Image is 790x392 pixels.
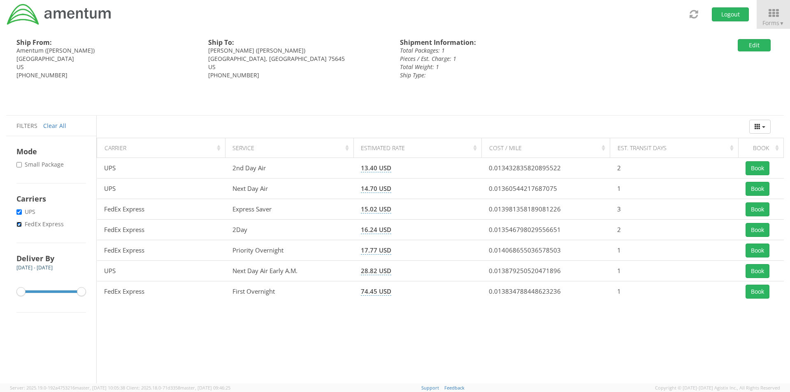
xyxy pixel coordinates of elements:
td: FedEx Express [97,240,225,261]
td: 0.013546798029556651 [482,220,610,240]
button: Columns [749,120,771,134]
div: Total Weight: 1 [400,63,643,71]
div: Book [746,144,781,152]
span: 15.02 USD [361,205,391,213]
td: FedEx Express [97,199,225,220]
span: 16.24 USD [361,225,391,234]
h4: Shipment Information: [400,39,643,46]
td: UPS [97,158,225,179]
div: Amentum ([PERSON_NAME]) [16,46,196,55]
div: Pieces / Est. Charge: 1 [400,55,643,63]
div: Total Packages: 1 [400,46,643,55]
td: Next Day Air [225,179,353,199]
td: 1 [610,179,739,199]
button: Book [746,264,769,278]
td: 0.014068655036578503 [482,240,610,261]
span: 28.82 USD [361,267,391,275]
td: FedEx Express [97,281,225,302]
img: dyn-intl-logo-049831509241104b2a82.png [6,3,112,26]
h4: Ship From: [16,39,196,46]
label: UPS [16,208,37,216]
div: [PHONE_NUMBER] [16,71,196,79]
td: Next Day Air Early A.M. [225,261,353,281]
button: Book [746,202,769,216]
td: 3 [610,199,739,220]
span: 74.45 USD [361,287,391,296]
div: Carrier [105,144,223,152]
h4: Deliver By [16,253,86,263]
td: 2 [610,158,739,179]
span: 13.40 USD [361,164,391,172]
div: [PHONE_NUMBER] [208,71,388,79]
button: Book [746,285,769,299]
button: Book [746,223,769,237]
td: 1 [610,240,739,261]
span: [DATE] - [DATE] [16,264,53,271]
span: 17.77 USD [361,246,391,255]
span: Copyright © [DATE]-[DATE] Agistix Inc., All Rights Reserved [655,385,780,391]
a: Clear All [43,122,66,130]
td: 2Day [225,220,353,240]
input: Small Package [16,162,22,167]
span: ▼ [779,20,784,27]
td: 1 [610,281,739,302]
div: [PERSON_NAME] ([PERSON_NAME]) [208,46,388,55]
td: Priority Overnight [225,240,353,261]
div: Estimated Rate [361,144,479,152]
label: Small Package [16,160,65,169]
td: Express Saver [225,199,353,220]
td: FedEx Express [97,220,225,240]
label: FedEx Express [16,220,65,228]
div: US [208,63,388,71]
td: 0.013432835820895522 [482,158,610,179]
span: Forms [762,19,784,27]
div: Est. Transit Days [618,144,736,152]
td: 0.013834788448623236 [482,281,610,302]
a: Feedback [444,385,465,391]
h4: Ship To: [208,39,388,46]
button: Book [746,161,769,175]
div: Ship Type: [400,71,643,79]
div: [GEOGRAPHIC_DATA] [16,55,196,63]
button: Book [746,244,769,257]
h4: Carriers [16,194,86,204]
button: Edit [738,39,771,51]
button: Logout [712,7,749,21]
div: Cost / Mile [489,144,607,152]
span: 14.70 USD [361,184,391,193]
div: US [16,63,196,71]
td: 1 [610,261,739,281]
input: UPS [16,209,22,215]
div: [GEOGRAPHIC_DATA], [GEOGRAPHIC_DATA] 75645 [208,55,388,63]
span: master, [DATE] 09:46:25 [180,385,230,391]
td: 2nd Day Air [225,158,353,179]
span: Filters [16,122,37,130]
a: Support [421,385,439,391]
button: Book [746,182,769,196]
td: First Overnight [225,281,353,302]
td: UPS [97,179,225,199]
td: 0.013879250520471896 [482,261,610,281]
h4: Mode [16,146,86,156]
span: master, [DATE] 10:05:38 [75,385,125,391]
td: 0.01360544217687075 [482,179,610,199]
td: 0.013981358189081226 [482,199,610,220]
div: Service [232,144,351,152]
td: 2 [610,220,739,240]
span: Client: 2025.18.0-71d3358 [126,385,230,391]
input: FedEx Express [16,222,22,227]
td: UPS [97,261,225,281]
span: Server: 2025.19.0-192a4753216 [10,385,125,391]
